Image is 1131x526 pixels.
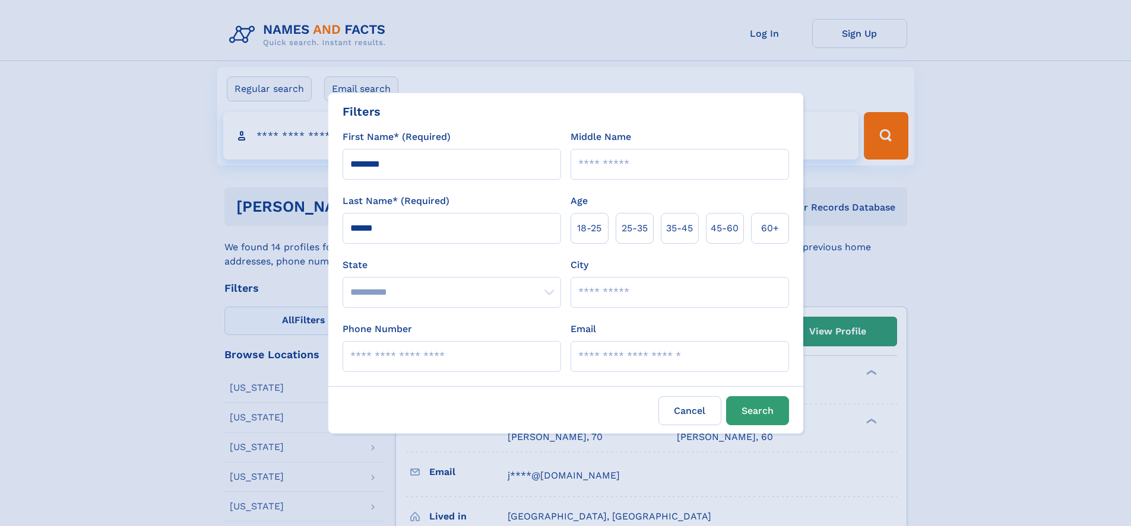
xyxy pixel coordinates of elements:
[571,322,596,336] label: Email
[343,130,451,144] label: First Name* (Required)
[343,322,412,336] label: Phone Number
[577,221,601,235] span: 18‑25
[658,396,721,425] label: Cancel
[571,194,588,208] label: Age
[726,396,789,425] button: Search
[622,221,648,235] span: 25‑35
[711,221,739,235] span: 45‑60
[343,194,449,208] label: Last Name* (Required)
[571,130,631,144] label: Middle Name
[761,221,779,235] span: 60+
[666,221,693,235] span: 35‑45
[343,103,381,120] div: Filters
[343,258,561,272] label: State
[571,258,588,272] label: City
